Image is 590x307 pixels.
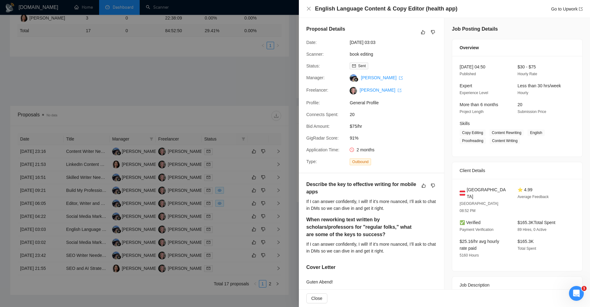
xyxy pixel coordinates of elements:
span: [DATE] 04:50 [460,64,485,69]
span: 89 Hires, 0 Active [518,227,546,232]
span: Application Time: [306,147,339,152]
span: Proofreading [460,137,486,144]
span: dislike [431,30,435,35]
span: Scanner: [306,52,324,57]
h5: When reworking text written by scholars/professors for "regular folks," what are some of the keys... [306,216,417,238]
a: [PERSON_NAME] export [360,88,401,93]
span: Content Rewriting [489,129,524,136]
span: ✅ Verified [460,220,481,225]
span: Payment Verification [460,227,493,232]
span: Project Length [460,110,483,114]
span: export [579,7,583,11]
span: [DATE] 03:03 [350,39,443,46]
span: like [422,183,426,188]
span: close [306,6,311,11]
span: Content Writing [490,137,520,144]
div: Client Details [460,162,575,179]
span: clock-circle [350,148,354,152]
button: dislike [429,182,437,189]
img: c1tKGTSGmpVqTrUI9oZdjUSP4tZ-xksWB6Cspy1V1gFvpCVyWfmZPb48iagdmaAyxn [350,87,357,94]
span: 1 [582,286,587,291]
span: 20 [350,111,443,118]
button: dislike [429,28,437,36]
span: Profile: [306,100,320,105]
a: Go to Upworkexport [551,6,583,11]
span: $25.16/hr avg hourly rate paid [460,239,499,251]
span: Sent [358,64,366,68]
span: Experience Level [460,91,488,95]
span: Status: [306,63,320,68]
span: 2 months [356,147,374,152]
span: $75/hr [350,123,443,130]
h5: Job Posting Details [452,25,498,33]
h4: English Language Content & Copy Editor (health app) [315,5,457,13]
a: [PERSON_NAME] export [361,75,403,80]
span: Published [460,72,476,76]
span: $165.3K [518,239,534,244]
span: dislike [431,183,435,188]
span: $30 - $75 [518,64,536,69]
span: More than 6 months [460,102,498,107]
span: Connects Spent: [306,112,339,117]
span: mail [352,64,356,68]
div: If I can answer confidently, I will! If it’s more nuanced, I’ll ask to chat in DMs so we can dive... [306,241,437,254]
span: Submission Price [518,110,546,114]
span: Hourly [518,91,528,95]
span: Skills [460,121,470,126]
button: like [420,182,427,189]
iframe: Intercom live chat [569,286,584,301]
div: Job Description [460,277,575,293]
span: [GEOGRAPHIC_DATA] 08:52 PM [460,201,498,213]
span: Average Feedback [518,195,549,199]
a: book editing [350,52,373,57]
h5: Proposal Details [306,25,345,33]
span: Date: [306,40,317,45]
span: $165.3K Total Spent [518,220,555,225]
span: like [421,30,425,35]
span: Hourly Rate [518,72,537,76]
span: [GEOGRAPHIC_DATA] [467,186,508,200]
span: 20 [518,102,522,107]
span: export [399,76,403,80]
span: Type: [306,159,317,164]
button: like [419,28,427,36]
span: Total Spent [518,246,536,251]
span: Bid Amount: [306,124,330,129]
span: GigRadar Score: [306,136,339,141]
span: 5160 Hours [460,253,479,257]
img: 🇦🇹 [460,190,465,197]
div: If I can answer confidently, I will! If it’s more nuanced, I’ll ask to chat in DMs so we can dive... [306,198,437,212]
span: 91% [350,135,443,141]
button: Close [306,293,327,303]
img: gigradar-bm.png [354,77,358,82]
span: Less than 30 hrs/week [518,83,561,88]
span: Close [311,295,322,302]
h5: Describe the key to effective writing for mobile apps [306,181,417,196]
span: English [527,129,544,136]
span: Overview [460,44,479,51]
span: Copy Editing [460,129,486,136]
button: Close [306,6,311,11]
span: General Profile [350,99,443,106]
span: export [398,89,401,92]
span: Freelancer: [306,88,328,93]
span: ⭐ 4.99 [518,187,532,192]
span: Manager: [306,75,325,80]
span: Outbound [350,158,371,165]
span: Expert [460,83,472,88]
h5: Cover Letter [306,264,335,271]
